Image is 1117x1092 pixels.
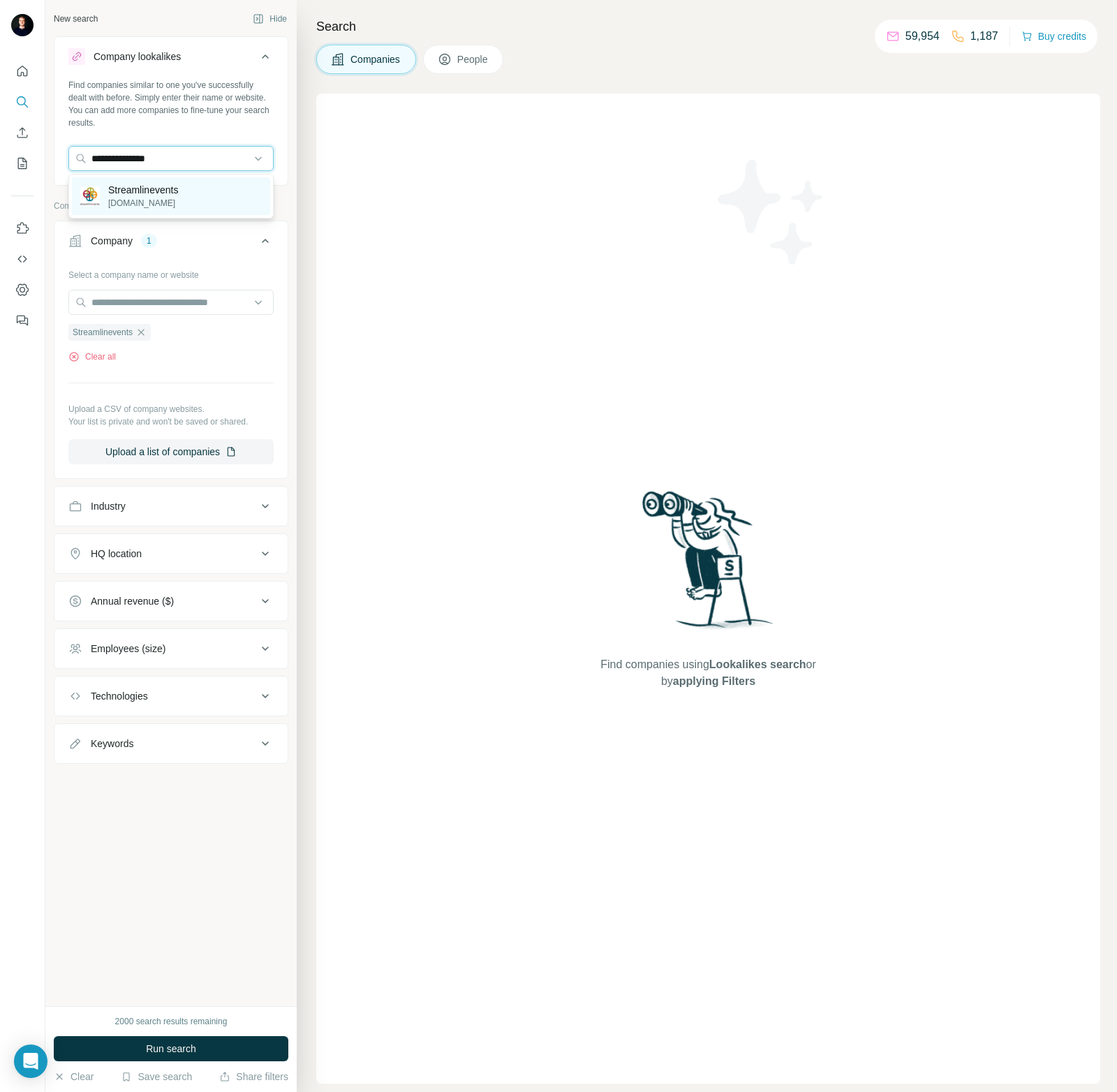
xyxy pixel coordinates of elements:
[709,149,834,275] img: Surfe Illustration - Stars
[316,17,1100,36] h4: Search
[91,689,148,703] div: Technologies
[596,656,820,690] span: Find companies using or by
[91,642,165,656] div: Employees (size)
[14,1045,47,1078] div: Open Intercom Messenger
[11,120,34,145] button: Enrich CSV
[673,675,755,687] span: applying Filters
[94,50,181,64] div: Company lookalikes
[91,737,133,751] div: Keywords
[219,1070,288,1084] button: Share filters
[108,183,178,197] p: Streamlinevents
[68,415,274,428] p: Your list is private and won't be saved or shared.
[91,594,174,608] div: Annual revenue ($)
[68,79,274,129] div: Find companies similar to one you've successfully dealt with before. Simply enter their name or w...
[11,14,34,36] img: Avatar
[68,351,116,363] button: Clear all
[91,547,142,561] div: HQ location
[115,1015,228,1028] div: 2000 search results remaining
[91,499,126,513] div: Industry
[636,487,781,643] img: Surfe Illustration - Woman searching with binoculars
[54,727,288,760] button: Keywords
[54,1070,94,1084] button: Clear
[73,326,133,339] span: Streamlinevents
[54,584,288,618] button: Annual revenue ($)
[11,151,34,176] button: My lists
[54,40,288,79] button: Company lookalikes
[54,224,288,263] button: Company1
[11,277,34,302] button: Dashboard
[243,8,297,29] button: Hide
[709,658,806,670] span: Lookalikes search
[54,200,288,212] p: Company information
[68,263,274,281] div: Select a company name or website
[11,59,34,84] button: Quick start
[11,216,34,241] button: Use Surfe on LinkedIn
[11,308,34,333] button: Feedback
[68,439,274,464] button: Upload a list of companies
[11,246,34,272] button: Use Surfe API
[121,1070,192,1084] button: Save search
[54,13,98,25] div: New search
[11,89,34,115] button: Search
[54,632,288,665] button: Employees (size)
[141,235,157,247] div: 1
[457,52,489,66] span: People
[54,679,288,713] button: Technologies
[80,186,100,206] img: Streamlinevents
[54,1036,288,1061] button: Run search
[108,197,178,209] p: [DOMAIN_NAME]
[54,489,288,523] button: Industry
[1021,27,1086,46] button: Buy credits
[146,1042,196,1056] span: Run search
[905,28,940,45] p: 59,954
[54,537,288,570] button: HQ location
[68,403,274,415] p: Upload a CSV of company websites.
[350,52,401,66] span: Companies
[970,28,998,45] p: 1,187
[91,234,133,248] div: Company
